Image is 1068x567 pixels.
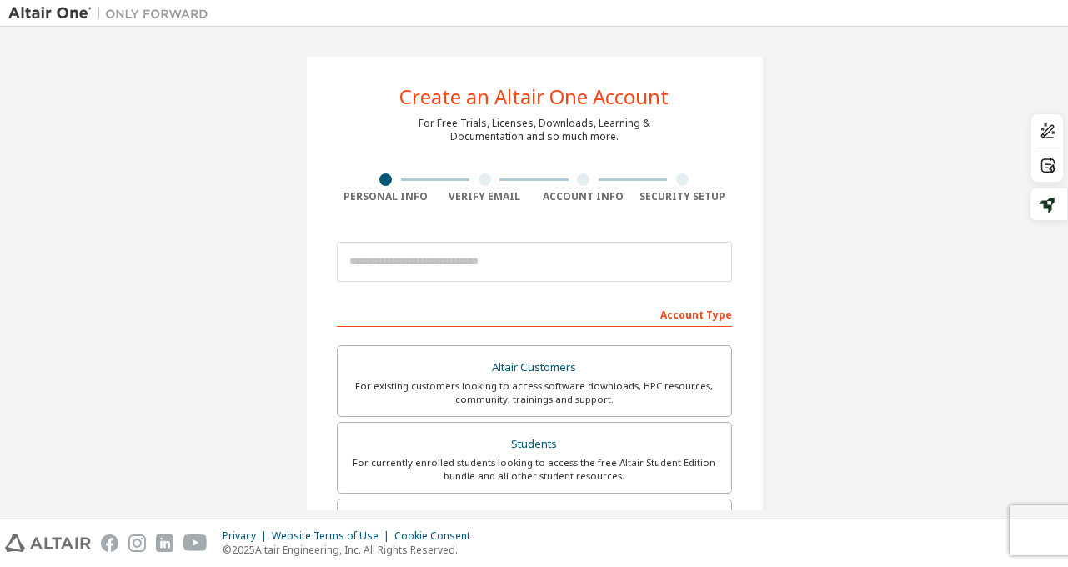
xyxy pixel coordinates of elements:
[348,456,721,483] div: For currently enrolled students looking to access the free Altair Student Edition bundle and all ...
[272,529,394,543] div: Website Terms of Use
[348,433,721,456] div: Students
[348,509,721,533] div: Faculty
[156,534,173,552] img: linkedin.svg
[419,117,650,143] div: For Free Trials, Licenses, Downloads, Learning & Documentation and so much more.
[5,534,91,552] img: altair_logo.svg
[534,190,634,203] div: Account Info
[101,534,118,552] img: facebook.svg
[337,300,732,327] div: Account Type
[399,87,669,107] div: Create an Altair One Account
[435,190,534,203] div: Verify Email
[128,534,146,552] img: instagram.svg
[348,379,721,406] div: For existing customers looking to access software downloads, HPC resources, community, trainings ...
[8,5,217,22] img: Altair One
[223,529,272,543] div: Privacy
[183,534,208,552] img: youtube.svg
[337,190,436,203] div: Personal Info
[223,543,480,557] p: © 2025 Altair Engineering, Inc. All Rights Reserved.
[633,190,732,203] div: Security Setup
[394,529,480,543] div: Cookie Consent
[348,356,721,379] div: Altair Customers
